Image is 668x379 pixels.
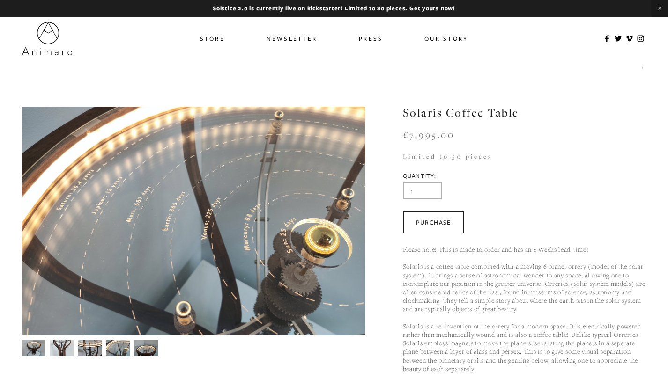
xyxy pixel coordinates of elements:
a: Newsletter [267,32,318,45]
div: Quantity: [403,173,646,179]
img: Solaris_01_lo2.jpg [22,340,45,356]
div: Purchase [416,218,451,226]
div: Purchase [403,211,464,233]
img: IMG_20230629_143525.jpg [106,339,130,357]
div: £7,995.00 [403,130,646,161]
img: Animaro [22,22,72,55]
input: Quantity [403,182,442,199]
a: Store [200,32,225,45]
img: IMG_20230629_143512.jpg [78,332,102,364]
h1: Solaris Coffee Table [403,107,646,118]
a: Our Story [424,32,468,45]
a: Press [359,32,383,45]
img: IMG_20230629_143518.jpg [134,339,158,357]
img: IMG_20230629_143419.jpg [50,332,74,364]
img: IMG_20230629_143525.jpg [22,93,365,350]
